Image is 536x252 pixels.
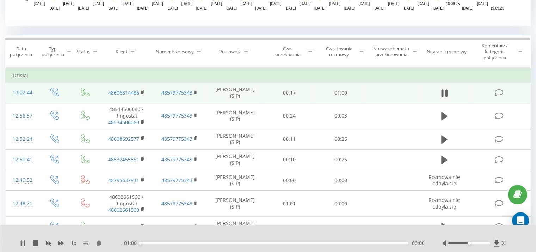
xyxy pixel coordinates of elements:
[116,49,128,55] div: Klient
[122,2,134,6] text: [DATE]
[42,46,64,58] div: Typ połączenia
[13,153,31,167] div: 12:50:41
[152,2,163,6] text: [DATE]
[211,2,222,6] text: [DATE]
[255,6,266,10] text: [DATE]
[167,6,178,10] text: [DATE]
[100,191,153,217] td: 48602661560 / Ringostat
[429,197,460,210] span: Rozmowa nie odbyła się
[412,240,425,247] span: 00:00
[315,103,366,129] td: 00:03
[161,112,192,119] a: 48579775343
[108,206,139,213] a: 48602661560
[13,197,31,210] div: 12:48:21
[93,2,104,6] text: [DATE]
[219,49,241,55] div: Pracownik
[108,119,139,126] a: 48534506060
[270,46,306,58] div: Czas oczekiwania
[315,83,366,103] td: 01:00
[63,2,75,6] text: [DATE]
[314,6,326,10] text: [DATE]
[315,129,366,149] td: 00:26
[161,156,192,163] a: 48579775343
[196,6,208,10] text: [DATE]
[462,6,473,10] text: [DATE]
[207,170,264,191] td: [PERSON_NAME] (SIP)
[264,149,315,170] td: 00:10
[161,177,192,184] a: 48579775343
[122,240,140,247] span: - 01:00
[71,240,76,247] span: 1 x
[264,216,315,237] td: 00:18
[468,242,470,245] div: Accessibility label
[108,156,139,163] a: 48532455551
[226,6,237,10] text: [DATE]
[403,6,414,10] text: [DATE]
[207,191,264,217] td: [PERSON_NAME] (SIP)
[137,6,148,10] text: [DATE]
[315,149,366,170] td: 00:26
[34,2,45,6] text: [DATE]
[6,68,531,83] td: Dzisiaj
[512,212,529,229] div: Open Intercom Messenger
[315,216,366,237] td: 00:02
[315,191,366,217] td: 00:00
[270,2,281,6] text: [DATE]
[108,177,139,184] a: 48795637931
[139,242,142,245] div: Accessibility label
[107,6,119,10] text: [DATE]
[181,2,193,6] text: [DATE]
[329,2,340,6] text: [DATE]
[264,170,315,191] td: 00:06
[427,49,467,55] div: Nagranie rozmowy
[344,6,355,10] text: [DATE]
[359,2,370,6] text: [DATE]
[300,2,311,6] text: [DATE]
[388,2,399,6] text: [DATE]
[285,6,296,10] text: [DATE]
[108,136,139,142] a: 48608692577
[264,191,315,217] td: 01:01
[374,6,385,10] text: [DATE]
[315,170,366,191] td: 00:00
[432,6,444,10] text: [DATE]
[13,173,31,187] div: 12:49:52
[161,223,192,230] a: 48579775343
[77,49,90,55] div: Status
[207,83,264,103] td: [PERSON_NAME] (SIP)
[474,43,515,61] div: Komentarz / kategoria połączenia
[13,86,31,100] div: 13:02:44
[161,200,192,207] a: 48579775343
[100,103,153,129] td: 48534506060 / Ringostat
[207,216,264,237] td: [PERSON_NAME] (SIP)
[321,46,357,58] div: Czas trwania rozmowy
[108,89,139,96] a: 48606814486
[446,2,460,6] text: 16.09.25
[156,49,194,55] div: Numer biznesowy
[49,6,60,10] text: [DATE]
[108,223,139,230] a: 48183537985
[240,2,252,6] text: [DATE]
[13,109,31,123] div: 12:56:57
[429,174,460,187] span: Rozmowa nie odbyła się
[78,6,89,10] text: [DATE]
[6,46,36,58] div: Data połączenia
[161,136,192,142] a: 48579775343
[373,46,410,58] div: Nazwa schematu przekierowania
[477,2,488,6] text: [DATE]
[161,89,192,96] a: 48579775343
[490,6,504,10] text: 19.09.25
[207,129,264,149] td: [PERSON_NAME] (SIP)
[13,132,31,146] div: 12:52:24
[264,103,315,129] td: 00:24
[13,220,31,234] div: 12:46:29
[207,103,264,129] td: [PERSON_NAME] (SIP)
[418,2,429,6] text: [DATE]
[264,83,315,103] td: 00:17
[264,129,315,149] td: 00:11
[207,149,264,170] td: [PERSON_NAME] (SIP)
